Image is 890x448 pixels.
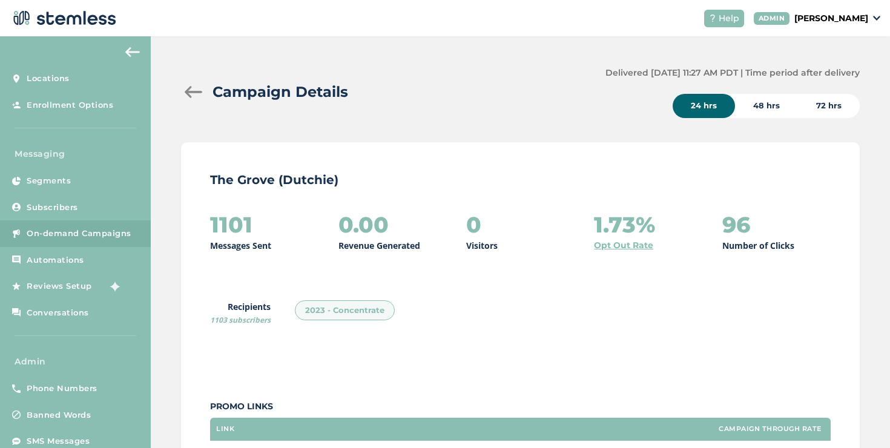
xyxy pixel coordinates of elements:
[210,400,831,413] label: Promo Links
[27,202,78,214] span: Subscribers
[466,212,481,237] h2: 0
[27,254,84,266] span: Automations
[27,307,89,319] span: Conversations
[798,94,860,118] div: 72 hrs
[27,409,91,421] span: Banned Words
[210,300,271,326] label: Recipients
[873,16,880,21] img: icon_down-arrow-small-66adaf34.svg
[829,390,890,448] iframe: Chat Widget
[722,212,750,237] h2: 96
[210,239,271,252] p: Messages Sent
[210,212,252,237] h2: 1101
[719,12,739,25] span: Help
[295,300,395,321] div: 2023 - Concentrate
[719,425,822,433] label: Campaign Through Rate
[125,47,140,57] img: icon-arrow-back-accent-c549486e.svg
[27,280,92,292] span: Reviews Setup
[794,12,868,25] p: [PERSON_NAME]
[210,171,831,188] p: The Grove (Dutchie)
[27,175,71,187] span: Segments
[27,73,70,85] span: Locations
[594,212,655,237] h2: 1.73%
[10,6,116,30] img: logo-dark-0685b13c.svg
[210,315,271,325] span: 1103 subscribers
[101,274,125,298] img: glitter-stars-b7820f95.gif
[605,67,860,79] label: Delivered [DATE] 11:27 AM PDT | Time period after delivery
[27,99,113,111] span: Enrollment Options
[722,239,794,252] p: Number of Clicks
[27,228,131,240] span: On-demand Campaigns
[673,94,735,118] div: 24 hrs
[213,81,348,103] h2: Campaign Details
[27,435,90,447] span: SMS Messages
[594,239,653,252] a: Opt Out Rate
[216,425,234,433] label: Link
[338,212,389,237] h2: 0.00
[466,239,498,252] p: Visitors
[735,94,798,118] div: 48 hrs
[27,383,97,395] span: Phone Numbers
[338,239,420,252] p: Revenue Generated
[709,15,716,22] img: icon-help-white-03924b79.svg
[754,12,790,25] div: ADMIN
